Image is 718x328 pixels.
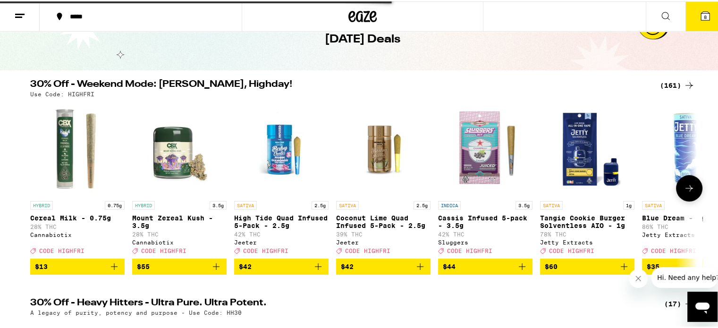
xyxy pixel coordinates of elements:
p: 39% THC [336,230,431,236]
p: 2.5g [414,200,431,208]
img: Cannabiotix - Cereal Milk - 0.75g [30,101,125,195]
div: Jeeter [336,238,431,244]
div: Cannabiotix [132,238,227,244]
span: CODE HIGHFRI [447,246,492,252]
span: CODE HIGHFRI [549,246,594,252]
p: Mount Zereal Kush - 3.5g [132,213,227,228]
button: Add to bag [30,257,125,273]
span: $60 [545,261,558,269]
p: Tangie Cookie Burger Solventless AIO - 1g [540,213,634,228]
span: Hi. Need any help? [6,7,68,14]
p: SATIVA [540,200,563,208]
p: 28% THC [132,230,227,236]
p: SATIVA [234,200,257,208]
a: Open page for Coconut Lime Quad Infused 5-Pack - 2.5g from Jeeter [336,101,431,257]
iframe: Message from company [651,266,718,286]
span: $13 [35,261,48,269]
p: 42% THC [234,230,329,236]
button: Add to bag [540,257,634,273]
span: $44 [443,261,456,269]
p: Coconut Lime Quad Infused 5-Pack - 2.5g [336,213,431,228]
span: CODE HIGHFRI [345,246,390,252]
div: Jeeter [234,238,329,244]
p: SATIVA [336,200,359,208]
p: Cereal Milk - 0.75g [30,213,125,220]
span: CODE HIGHFRI [141,246,186,252]
a: (161) [660,78,695,90]
p: SATIVA [642,200,665,208]
p: 78% THC [540,230,634,236]
p: High Tide Quad Infused 5-Pack - 2.5g [234,213,329,228]
span: CODE HIGHFRI [651,246,696,252]
iframe: Button to launch messaging window [687,290,718,320]
h2: 30% Off - Weekend Mode: [PERSON_NAME], Highday! [30,78,649,90]
p: Use Code: HIGHFRI [30,90,94,96]
button: Add to bag [336,257,431,273]
img: Jetty Extracts - Tangie Cookie Burger Solventless AIO - 1g [540,101,634,195]
p: INDICA [438,200,461,208]
button: Add to bag [234,257,329,273]
p: 2.5g [312,200,329,208]
span: $35 [647,261,659,269]
div: Sluggers [438,238,532,244]
img: Jeeter - Coconut Lime Quad Infused 5-Pack - 2.5g [336,101,431,195]
h1: [DATE] Deals [325,30,400,46]
a: (17) [664,297,695,308]
p: 3.5g [210,200,227,208]
a: Open page for Cereal Milk - 0.75g from Cannabiotix [30,101,125,257]
p: HYBRID [30,200,53,208]
iframe: Close message [629,268,648,286]
img: Sluggers - Cassis Infused 5-pack - 3.5g [438,101,532,195]
p: 0.75g [105,200,125,208]
button: Add to bag [438,257,532,273]
p: HYBRID [132,200,155,208]
p: 3.5g [515,200,532,208]
span: $42 [341,261,354,269]
p: 1g [623,200,634,208]
div: Jetty Extracts [540,238,634,244]
a: Open page for High Tide Quad Infused 5-Pack - 2.5g from Jeeter [234,101,329,257]
span: $55 [137,261,150,269]
span: CODE HIGHFRI [39,246,84,252]
p: Cassis Infused 5-pack - 3.5g [438,213,532,228]
img: Jeeter - High Tide Quad Infused 5-Pack - 2.5g [234,101,329,195]
span: CODE HIGHFRI [243,246,288,252]
span: $42 [239,261,252,269]
a: Open page for Cassis Infused 5-pack - 3.5g from Sluggers [438,101,532,257]
p: 28% THC [30,222,125,228]
div: Cannabiotix [30,230,125,236]
span: 8 [704,13,707,18]
a: Open page for Mount Zereal Kush - 3.5g from Cannabiotix [132,101,227,257]
p: 42% THC [438,230,532,236]
img: Cannabiotix - Mount Zereal Kush - 3.5g [132,101,227,195]
h2: 30% Off - Heavy Hitters - Ultra Pure. Ultra Potent. [30,297,649,308]
a: Open page for Tangie Cookie Burger Solventless AIO - 1g from Jetty Extracts [540,101,634,257]
p: A legacy of purity, potency and purpose - Use Code: HH30 [30,308,242,314]
button: Add to bag [132,257,227,273]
